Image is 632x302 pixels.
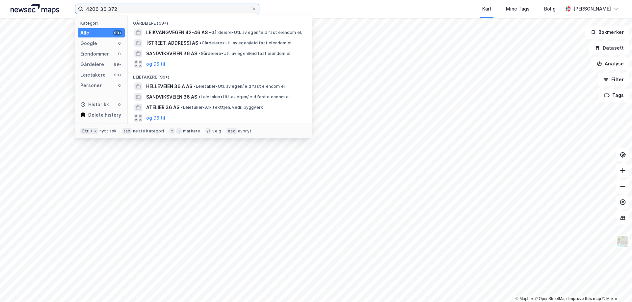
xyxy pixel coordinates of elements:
div: 99+ [113,30,122,35]
div: 0 [117,51,122,57]
span: Gårdeiere • Utl. av egen/leid fast eiendom el. [198,51,291,56]
div: neste kategori [133,128,164,134]
div: 0 [117,41,122,46]
div: Historikk [80,101,109,108]
img: logo.a4113a55bc3d86da70a041830d287a7e.svg [11,4,59,14]
span: • [209,30,211,35]
span: [STREET_ADDRESS] AS [146,39,198,47]
div: Gårdeiere [80,60,104,68]
iframe: Chat Widget [599,270,632,302]
div: avbryt [238,128,251,134]
span: Gårdeiere • Utl. av egen/leid fast eiendom el. [209,30,302,35]
div: Mine Tags [506,5,530,13]
div: 0 [117,83,122,88]
div: Leietakere (99+) [128,69,312,81]
img: Z [617,235,629,248]
button: og 96 til [146,114,165,122]
span: • [194,84,196,89]
button: Filter [598,73,629,86]
div: Eiendommer [80,50,109,58]
button: og 96 til [146,60,165,68]
button: Tags [599,89,629,102]
div: [PERSON_NAME] [573,5,611,13]
span: LEIKVANGVEGEN 42-46 AS [146,29,208,36]
div: Ctrl + k [80,128,98,134]
span: Leietaker • Arkitekttjen. vedr. byggverk [181,105,263,110]
div: tab [122,128,132,134]
div: esc [226,128,237,134]
div: Kategori [80,21,125,26]
span: Leietaker • Utl. av egen/leid fast eiendom el. [194,84,286,89]
div: 0 [117,102,122,107]
button: Bokmerker [585,26,629,39]
div: Google [80,39,97,47]
span: ATELIER 36 AS [146,104,179,111]
div: nytt søk [99,128,117,134]
span: • [198,94,200,99]
span: • [199,40,201,45]
a: Improve this map [568,296,601,301]
div: Alle [80,29,89,37]
div: 99+ [113,72,122,78]
span: HELLEVEIEN 36 A AS [146,82,192,90]
span: SANDVIKSVEIEN 36 AS [146,50,197,58]
div: Kart [482,5,491,13]
span: Leietaker • Utl. av egen/leid fast eiendom el. [198,94,291,100]
span: Gårdeiere • Utl. av egen/leid fast eiendom el. [199,40,292,46]
div: Bolig [544,5,556,13]
span: • [181,105,183,110]
div: Personer [80,81,102,89]
div: Delete history [88,111,121,119]
span: SANDVIKSVEIEN 36 AS [146,93,197,101]
button: Analyse [591,57,629,70]
a: OpenStreetMap [535,296,567,301]
div: markere [183,128,200,134]
a: Mapbox [515,296,534,301]
span: • [198,51,200,56]
div: Gårdeiere (99+) [128,15,312,27]
input: Søk på adresse, matrikkel, gårdeiere, leietakere eller personer [83,4,251,14]
div: velg [212,128,221,134]
div: 99+ [113,62,122,67]
button: Datasett [589,41,629,55]
div: Leietakere [80,71,106,79]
